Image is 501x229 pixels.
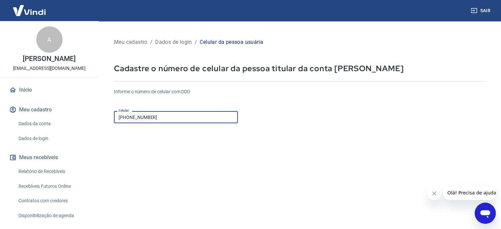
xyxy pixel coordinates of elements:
[16,180,91,193] a: Recebíveis Futuros Online
[428,187,441,200] iframe: Fechar mensagem
[13,65,86,72] p: [EMAIL_ADDRESS][DOMAIN_NAME]
[8,83,91,97] a: Início
[8,102,91,117] button: Meu cadastro
[119,108,129,113] label: Celular
[16,132,91,145] a: Dados de login
[16,194,91,208] a: Contratos com credores
[155,38,192,46] p: Dados de login
[475,203,496,224] iframe: Botão para abrir a janela de mensagens
[16,117,91,130] a: Dados da conta
[469,5,493,17] button: Sair
[16,209,91,222] a: Disponibilização de agenda
[114,88,485,95] h6: Informe o número de celular com DDD
[36,26,63,53] div: A
[195,38,197,46] p: /
[150,38,153,46] p: /
[114,38,148,46] p: Meu cadastro
[16,165,91,178] a: Relatório de Recebíveis
[4,5,55,10] span: Olá! Precisa de ajuda?
[443,186,496,200] iframe: Mensagem da empresa
[8,0,51,20] img: Vindi
[114,63,485,73] p: Cadastre o número de celular da pessoa titular da conta [PERSON_NAME]
[23,55,75,62] p: [PERSON_NAME]
[200,38,263,46] p: Celular da pessoa usuária
[8,150,91,165] button: Meus recebíveis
